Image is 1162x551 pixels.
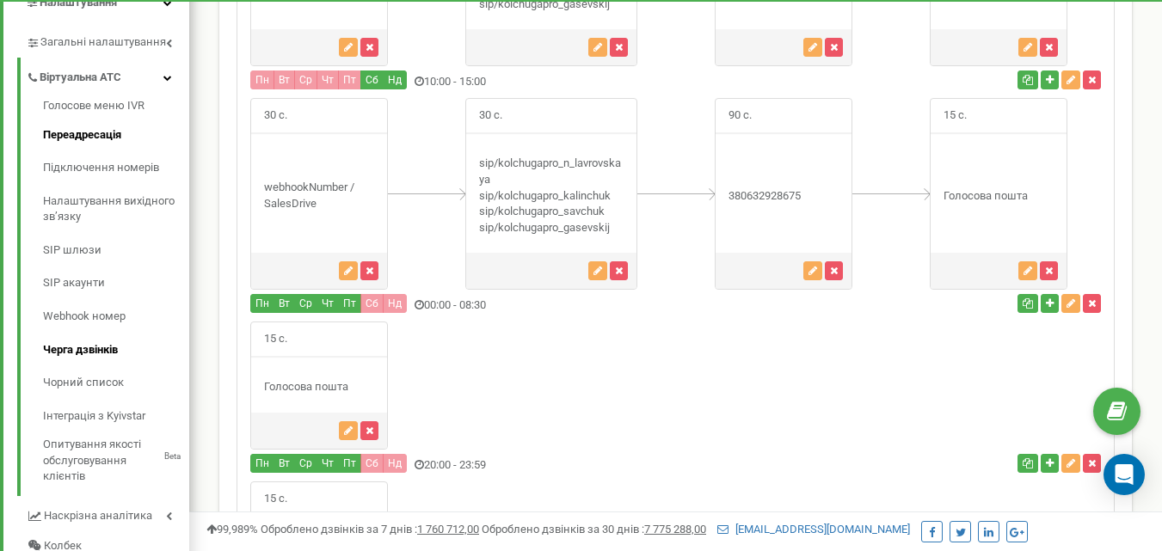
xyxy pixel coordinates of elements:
div: Голосова пошта [931,188,1067,205]
a: SIP акаунти [43,266,189,300]
span: 15 с. [251,482,300,516]
button: Пт [338,70,361,89]
span: Оброблено дзвінків за 30 днів : [482,523,706,536]
a: [EMAIL_ADDRESS][DOMAIN_NAME] [717,523,910,536]
a: Переадресація [43,119,189,152]
a: Наскрізна аналітика [26,496,189,531]
a: Налаштування вихідного зв’язку [43,185,189,234]
a: Загальні налаштування [26,22,189,58]
div: 10:00 - 15:00 [237,70,821,94]
span: Наскрізна аналітика [44,508,152,524]
div: Голосова пошта [251,379,387,395]
button: Вт [274,294,295,313]
u: 7 775 288,00 [644,523,706,536]
a: Webhook номер [43,300,189,334]
div: Open Intercom Messenger [1104,454,1145,495]
span: 15 с. [251,322,300,356]
div: 20:00 - 23:59 [237,454,821,477]
button: Пн [250,70,274,89]
button: Сб [360,454,384,473]
span: Загальні налаштування [40,34,166,51]
button: Ср [294,454,317,473]
a: Чорний список [43,366,189,400]
a: Голосове меню IVR [43,98,189,119]
span: 30 с. [251,99,300,132]
div: 00:00 - 08:30 [237,294,821,317]
button: Чт [317,454,339,473]
button: Сб [360,294,384,313]
div: sip/kolchugapro_n_lavrovskaya sip/kolchugapro_kalinchuk sip/kolchugapro_savchuk sip/kolchugapro_g... [466,156,636,236]
span: 99,989% [206,523,258,536]
a: Черга дзвінків [43,334,189,367]
a: Опитування якості обслуговування клієнтівBeta [43,432,189,485]
div: webhookNumber / SalesDrive [251,180,387,211]
a: Підключення номерів [43,151,189,185]
u: 1 760 712,00 [417,523,479,536]
button: Вт [274,70,295,89]
span: Віртуальна АТС [40,70,121,86]
span: Оброблено дзвінків за 7 днів : [261,523,479,536]
span: 30 с. [466,99,515,132]
button: Сб [360,70,384,89]
button: Пт [338,294,361,313]
button: Ср [294,294,317,313]
a: Інтеграція з Kyivstar [43,400,189,433]
button: Нд [383,294,407,313]
button: Пн [250,454,274,473]
button: Нд [383,70,407,89]
span: 15 с. [931,99,980,132]
button: Пн [250,294,274,313]
button: Нд [383,454,407,473]
button: Вт [274,454,295,473]
span: 90 с. [716,99,765,132]
div: 380632928675 [716,188,852,205]
button: Ср [294,70,317,89]
button: Чт [317,294,339,313]
button: Чт [317,70,339,89]
a: Віртуальна АТС [26,58,189,93]
button: Пт [338,454,361,473]
a: SIP шлюзи [43,234,189,267]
